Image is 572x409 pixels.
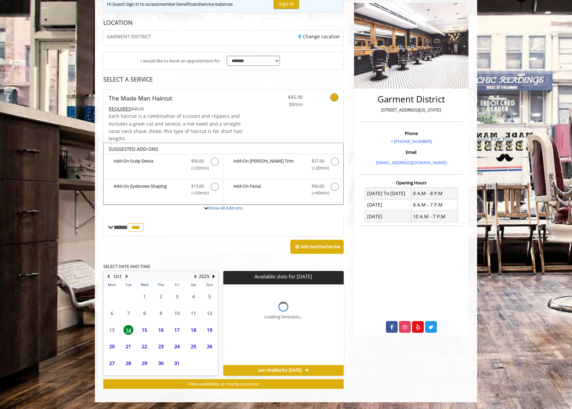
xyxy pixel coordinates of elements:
[411,199,457,211] td: 8 A.M - 7 P.M
[202,338,218,355] td: Select day26
[290,240,344,254] button: Add AnotherService
[311,157,324,165] span: $27.00
[153,338,169,355] td: Select day23
[308,189,328,196] span: (+40min )
[411,188,457,199] td: 8 A.M - 8 P.M
[114,157,184,172] b: Add-On Scalp Detox
[188,189,208,196] span: (+20min )
[120,355,136,371] td: Select day28
[104,338,120,355] td: Select day20
[103,76,344,83] div: SELECT A SERVICE
[298,33,340,40] a: Change Location
[109,113,243,142] span: Each haircut is a combination of scissors and clippers and includes a great cut and service, a ho...
[233,183,304,197] b: Add-On Facial
[205,342,215,351] span: 26
[139,342,150,351] span: 22
[169,321,185,338] td: Select day17
[172,325,182,335] span: 17
[109,93,172,103] b: The Made Man Haircut
[156,342,166,351] span: 23
[123,358,133,368] span: 28
[109,105,243,112] div: $48.00
[107,34,151,39] span: GARMENT DISTRICT
[226,274,341,279] p: Available slots for [DATE]
[103,143,344,205] div: The Made Man Haircut Add-onS
[156,325,166,335] span: 16
[361,131,461,136] h3: Phone
[227,183,340,198] label: Add-On Facial
[263,93,303,101] span: $45.00
[103,379,344,389] button: View availability at nearby locations
[120,321,136,338] td: Select day14
[301,243,340,249] b: Add Another Service
[191,183,204,190] span: $15.00
[124,273,129,280] button: Next Month
[185,338,201,355] td: Select day25
[263,101,303,108] span: 30min
[411,211,457,222] td: 10 A.M - 7 P.M
[365,211,411,222] td: [DATE]
[104,355,120,371] td: Select day27
[107,183,220,198] label: Add-On Eyebrows Shaping
[140,57,220,64] span: I would like to book an appointment for
[188,165,208,172] span: (+20min )
[202,321,218,338] td: Select day19
[227,157,340,173] label: Add-On Beard Trim
[153,281,169,288] th: Thu
[158,1,193,7] b: member benefits
[199,273,210,280] button: 2025
[139,358,150,368] span: 29
[211,273,216,280] button: Next Year
[365,188,411,199] td: [DATE] To [DATE]
[169,355,185,371] td: Select day31
[156,358,166,368] span: 30
[109,105,131,112] span: This service needs some Advance to be paid before we block your appointment
[365,199,411,211] td: [DATE]
[172,342,182,351] span: 24
[136,321,153,338] td: Select day15
[360,180,463,185] h3: Opening Hours
[114,273,121,280] button: Oct
[136,338,153,355] td: Select day22
[308,165,328,172] span: (+20min )
[109,146,158,152] b: SUGGESTED ADD-ONS
[233,157,304,172] b: Add-On [PERSON_NAME] Trim
[188,381,259,387] span: View availability at nearby locations
[361,106,461,113] p: [STREET_ADDRESS][US_STATE]
[192,273,197,280] button: Previous Year
[104,281,120,288] th: Mon
[361,94,461,104] h2: Garment District
[105,273,111,280] button: Previous Month
[191,157,204,165] span: $50.00
[185,281,201,288] th: Sat
[136,355,153,371] td: Select day29
[103,18,132,27] b: LOCATION
[114,183,184,197] b: Add-On Eyebrows Shaping
[185,321,201,338] td: Select day18
[376,160,447,166] a: [EMAIL_ADDRESS][DOMAIN_NAME]
[202,281,218,288] th: Sun
[169,338,185,355] td: Select day24
[391,138,432,144] a: + [PHONE_NUMBER]
[259,368,302,373] span: Join Waitlist for [DATE]
[188,342,198,351] span: 25
[139,325,150,335] span: 15
[107,358,117,368] span: 27
[188,325,198,335] span: 18
[123,325,133,335] span: 14
[311,183,324,190] span: $50.00
[103,263,150,269] b: SELECT DATE AND TIME
[169,281,185,288] th: Fri
[120,281,136,288] th: Tue
[201,1,233,7] b: service balances
[264,313,303,320] div: Loading timeslots...
[205,325,215,335] span: 19
[172,358,182,368] span: 31
[107,342,117,351] span: 20
[123,342,133,351] span: 21
[361,150,461,154] h3: Email
[136,281,153,288] th: Wed
[153,321,169,338] td: Select day16
[208,205,243,211] a: Show All Add-ons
